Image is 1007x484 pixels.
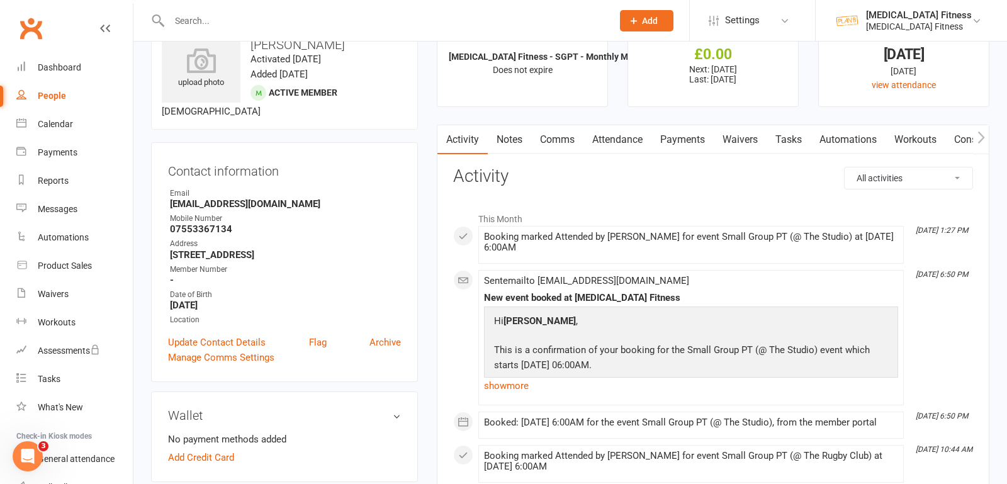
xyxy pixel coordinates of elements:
strong: [MEDICAL_DATA] Fitness - SGPT - Monthly Membership... [449,52,678,62]
div: Location [170,314,401,326]
a: Manage Comms Settings [168,350,274,365]
div: Booking marked Attended by [PERSON_NAME] for event Small Group PT (@ The Studio) at [DATE] 6:00AM [484,232,898,253]
i: [DATE] 10:44 AM [916,445,972,454]
iframe: Intercom live chat [13,441,43,471]
a: General attendance kiosk mode [16,445,133,473]
span: Sent email to [EMAIL_ADDRESS][DOMAIN_NAME] [484,275,689,286]
a: Reports [16,167,133,195]
a: Attendance [583,125,651,154]
a: Assessments [16,337,133,365]
div: Booked: [DATE] 6:00AM for the event Small Group PT (@ The Studio), from the member portal [484,417,898,428]
a: Calendar [16,110,133,138]
h3: Contact information [168,159,401,178]
div: Payments [38,147,77,157]
div: [MEDICAL_DATA] Fitness [866,9,972,21]
div: Booking marked Attended by [PERSON_NAME] for event Small Group PT (@ The Rugby Club) at [DATE] 6:... [484,451,898,472]
strong: [DATE] [170,300,401,311]
a: Tasks [16,365,133,393]
div: [DATE] [830,64,977,78]
a: Messages [16,195,133,223]
a: Flag [309,335,327,350]
div: What's New [38,402,83,412]
p: This is a confirmation of your booking for the Small Group PT (@ The Studio) event which starts [... [491,342,891,376]
strong: [PERSON_NAME] [503,315,576,327]
p: Hi , [491,313,891,332]
a: Waivers [714,125,767,154]
a: Update Contact Details [168,335,266,350]
div: Tasks [38,374,60,384]
i: [DATE] 6:50 PM [916,412,968,420]
div: Calendar [38,119,73,129]
a: Notes [488,125,531,154]
a: Workouts [16,308,133,337]
li: This Month [453,206,973,226]
i: [DATE] 1:27 PM [916,226,968,235]
a: Product Sales [16,252,133,280]
time: Added [DATE] [250,69,308,80]
strong: [STREET_ADDRESS] [170,249,401,261]
div: Automations [38,232,89,242]
span: Settings [725,6,760,35]
a: show more [484,377,898,395]
a: Payments [651,125,714,154]
a: Dashboard [16,53,133,82]
a: Add Credit Card [168,450,234,465]
div: Reports [38,176,69,186]
a: Automations [16,223,133,252]
span: Add [642,16,658,26]
a: Clubworx [15,13,47,44]
div: Product Sales [38,261,92,271]
a: Tasks [767,125,811,154]
h3: Wallet [168,408,401,422]
div: Workouts [38,317,76,327]
a: view attendance [872,80,936,90]
p: Next: [DATE] Last: [DATE] [639,64,787,84]
a: People [16,82,133,110]
div: People [38,91,66,101]
a: Workouts [886,125,945,154]
a: What's New [16,393,133,422]
li: No payment methods added [168,432,401,447]
button: Add [620,10,673,31]
div: Waivers [38,289,69,299]
div: Messages [38,204,77,214]
span: Does not expire [493,65,553,75]
div: New event booked at [MEDICAL_DATA] Fitness [484,293,898,303]
input: Search... [166,12,604,30]
a: Activity [437,125,488,154]
a: Payments [16,138,133,167]
span: [DEMOGRAPHIC_DATA] [162,106,261,117]
div: Dashboard [38,62,81,72]
div: Mobile Number [170,213,401,225]
strong: - [170,274,401,286]
a: Comms [531,125,583,154]
span: 3 [38,441,48,451]
div: [DATE] [830,48,977,61]
div: Member Number [170,264,401,276]
a: Waivers [16,280,133,308]
strong: [EMAIL_ADDRESS][DOMAIN_NAME] [170,198,401,210]
a: Archive [369,335,401,350]
time: Activated [DATE] [250,53,321,65]
div: £0.00 [639,48,787,61]
strong: 07553367134 [170,223,401,235]
i: [DATE] 6:50 PM [916,270,968,279]
div: Date of Birth [170,289,401,301]
span: Active member [269,87,337,98]
div: Address [170,238,401,250]
img: thumb_image1569280052.png [835,8,860,33]
div: Assessments [38,346,100,356]
div: General attendance [38,454,115,464]
div: upload photo [162,48,240,89]
div: Email [170,188,401,200]
h3: Activity [453,167,973,186]
a: Automations [811,125,886,154]
div: [MEDICAL_DATA] Fitness [866,21,972,32]
a: Consent [945,125,999,154]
